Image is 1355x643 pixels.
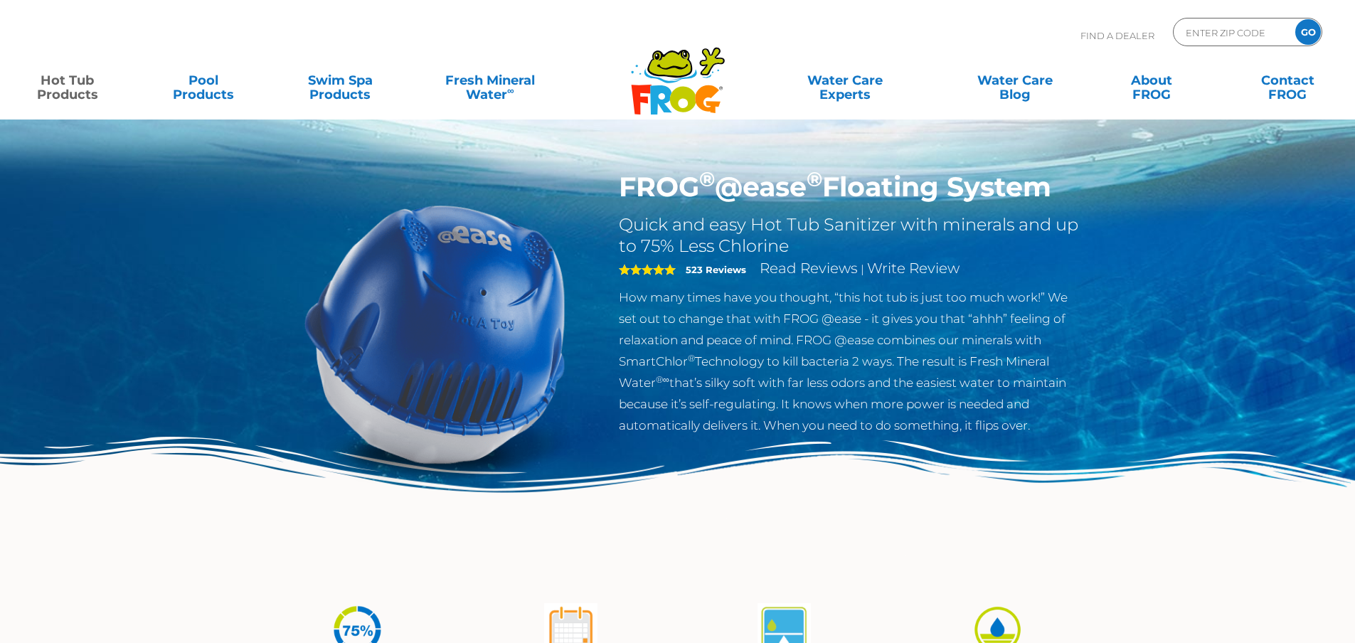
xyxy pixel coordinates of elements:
sup: ® [807,166,822,191]
img: hot-tub-product-atease-system.png [272,171,598,496]
p: Find A Dealer [1080,18,1154,53]
a: Swim SpaProducts [287,66,393,95]
strong: 523 Reviews [686,264,746,275]
sup: ® [688,353,695,363]
sup: ∞ [507,85,514,96]
a: Fresh MineralWater∞ [423,66,556,95]
span: | [861,262,864,276]
a: AboutFROG [1098,66,1204,95]
sup: ® [699,166,715,191]
img: Frog Products Logo [623,28,733,115]
input: GO [1295,19,1321,45]
a: Water CareBlog [962,66,1068,95]
sup: ®∞ [656,374,669,385]
a: Read Reviews [760,260,858,277]
a: ContactFROG [1235,66,1341,95]
span: 5 [619,264,676,275]
a: Write Review [867,260,960,277]
h2: Quick and easy Hot Tub Sanitizer with minerals and up to 75% Less Chlorine [619,214,1083,257]
a: PoolProducts [151,66,257,95]
p: How many times have you thought, “this hot tub is just too much work!” We set out to change that ... [619,287,1083,436]
a: Water CareExperts [759,66,931,95]
a: Hot TubProducts [14,66,120,95]
h1: FROG @ease Floating System [619,171,1083,203]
